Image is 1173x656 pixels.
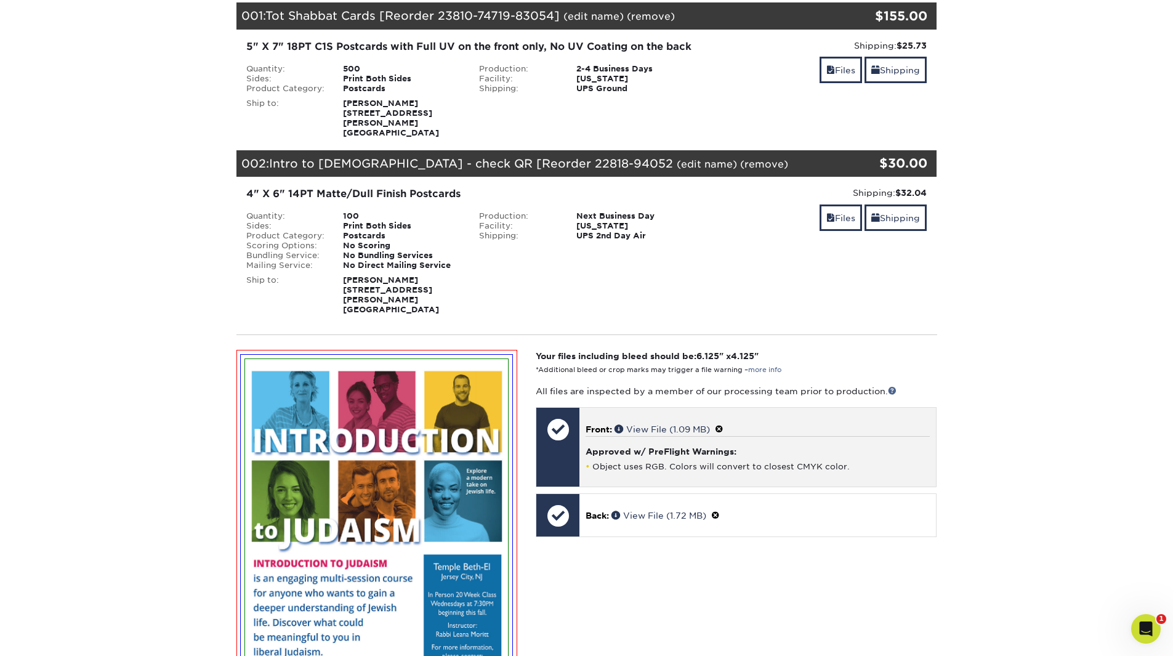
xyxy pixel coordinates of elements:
[470,221,567,231] div: Facility:
[237,221,334,231] div: Sides:
[237,275,334,315] div: Ship to:
[820,7,928,25] div: $155.00
[1156,614,1166,624] span: 1
[712,187,927,199] div: Shipping:
[237,251,334,261] div: Bundling Service:
[334,221,470,231] div: Print Both Sides
[677,158,737,170] a: (edit name)
[748,366,781,374] a: more info
[246,187,694,201] div: 4" X 6" 14PT Matte/Dull Finish Postcards
[586,447,930,456] h4: Approved w/ PreFlight Warnings:
[563,10,624,22] a: (edit name)
[334,251,470,261] div: No Bundling Services
[536,351,759,361] strong: Your files including bleed should be: " x "
[820,204,862,231] a: Files
[731,351,754,361] span: 4.125
[865,57,927,83] a: Shipping
[237,261,334,270] div: Mailing Service:
[334,211,470,221] div: 100
[567,231,703,241] div: UPS 2nd Day Air
[237,84,334,94] div: Product Category:
[470,231,567,241] div: Shipping:
[586,461,930,472] li: Object uses RGB. Colors will convert to closest CMYK color.
[334,231,470,241] div: Postcards
[265,9,560,22] span: Tot Shabbat Cards [Reorder 23810-74719-83054]
[615,424,710,434] a: View File (1.09 MB)
[269,156,673,170] span: Intro to [DEMOGRAPHIC_DATA] - check QR [Reorder 22818-94052
[567,64,703,74] div: 2-4 Business Days
[567,84,703,94] div: UPS Ground
[237,231,334,241] div: Product Category:
[334,241,470,251] div: No Scoring
[237,211,334,221] div: Quantity:
[1131,614,1161,644] iframe: Intercom live chat
[895,188,927,198] strong: $32.04
[826,213,835,223] span: files
[343,99,439,137] strong: [PERSON_NAME] [STREET_ADDRESS][PERSON_NAME] [GEOGRAPHIC_DATA]
[236,150,820,177] div: 002:
[897,41,927,51] strong: $25.73
[820,57,862,83] a: Files
[586,511,609,520] span: Back:
[237,241,334,251] div: Scoring Options:
[334,261,470,270] div: No Direct Mailing Service
[740,158,788,170] a: (remove)
[820,154,928,172] div: $30.00
[246,39,694,54] div: 5" X 7" 18PT C1S Postcards with Full UV on the front only, No UV Coating on the back
[237,99,334,138] div: Ship to:
[865,204,927,231] a: Shipping
[343,275,439,314] strong: [PERSON_NAME] [STREET_ADDRESS][PERSON_NAME] [GEOGRAPHIC_DATA]
[567,74,703,84] div: [US_STATE]
[712,39,927,52] div: Shipping:
[470,84,567,94] div: Shipping:
[536,385,937,397] p: All files are inspected by a member of our processing team prior to production.
[611,511,706,520] a: View File (1.72 MB)
[871,213,880,223] span: shipping
[334,84,470,94] div: Postcards
[567,221,703,231] div: [US_STATE]
[237,74,334,84] div: Sides:
[236,2,820,30] div: 001:
[470,74,567,84] div: Facility:
[3,618,105,652] iframe: Google Customer Reviews
[567,211,703,221] div: Next Business Day
[871,65,880,75] span: shipping
[586,424,612,434] span: Front:
[470,64,567,74] div: Production:
[696,351,719,361] span: 6.125
[237,64,334,74] div: Quantity:
[536,366,781,374] small: *Additional bleed or crop marks may trigger a file warning –
[470,211,567,221] div: Production:
[334,74,470,84] div: Print Both Sides
[334,64,470,74] div: 500
[627,10,675,22] a: (remove)
[826,65,835,75] span: files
